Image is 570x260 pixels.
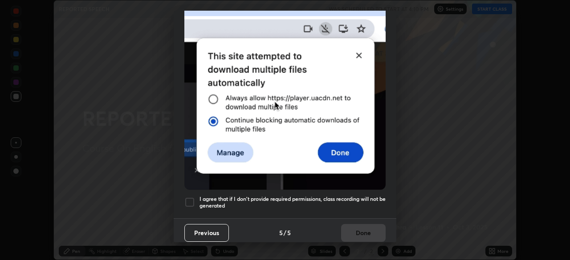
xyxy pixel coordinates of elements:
[287,228,291,237] h4: 5
[184,224,229,242] button: Previous
[284,228,286,237] h4: /
[199,196,386,209] h5: I agree that if I don't provide required permissions, class recording will not be generated
[279,228,283,237] h4: 5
